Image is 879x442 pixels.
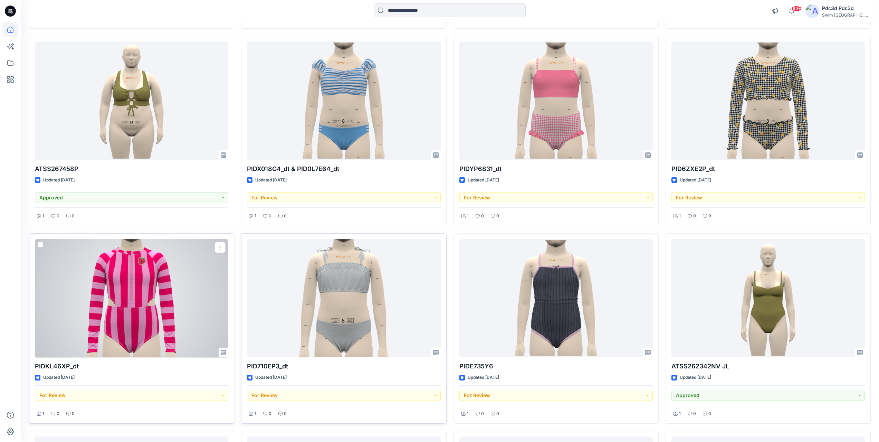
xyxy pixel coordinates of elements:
[42,410,44,417] p: 1
[467,213,469,220] p: 1
[708,213,711,220] p: 0
[693,213,696,220] p: 0
[35,361,228,371] p: PIDKL46XP_dt
[468,374,499,381] p: Updated [DATE]
[671,41,865,160] a: PID6ZXE2P_dt
[255,410,256,417] p: 1
[255,374,287,381] p: Updated [DATE]
[284,410,287,417] p: 0
[459,41,653,160] a: PIDYP6831_dt
[679,410,681,417] p: 1
[247,41,440,160] a: PIDX018G4_dt & PID0L7E64_dt
[459,164,653,174] p: PIDYP6831_dt
[247,164,440,174] p: PIDX018G4_dt & PID0L7E64_dt
[247,361,440,371] p: PID710EP3_dt
[680,374,711,381] p: Updated [DATE]
[269,213,271,220] p: 0
[481,213,484,220] p: 0
[255,213,256,220] p: 1
[72,213,75,220] p: 0
[481,410,484,417] p: 0
[496,410,499,417] p: 0
[35,164,228,174] p: ATSS267458P
[680,177,711,184] p: Updated [DATE]
[822,4,870,12] div: Pdc3d Pdc3d
[467,410,469,417] p: 1
[269,410,271,417] p: 0
[671,239,865,358] a: ATSS262342NV JL
[43,374,75,381] p: Updated [DATE]
[679,213,681,220] p: 1
[708,410,711,417] p: 0
[57,213,59,220] p: 0
[459,361,653,371] p: PIDE735Y6
[496,213,499,220] p: 0
[43,177,75,184] p: Updated [DATE]
[468,177,499,184] p: Updated [DATE]
[693,410,696,417] p: 0
[57,410,59,417] p: 0
[284,213,287,220] p: 0
[72,410,75,417] p: 0
[247,239,440,358] a: PID710EP3_dt
[822,12,870,18] div: Swim [GEOGRAPHIC_DATA]
[35,41,228,160] a: ATSS267458P
[42,213,44,220] p: 1
[671,361,865,371] p: ATSS262342NV JL
[459,239,653,358] a: PIDE735Y6
[35,239,228,358] a: PIDKL46XP_dt
[255,177,287,184] p: Updated [DATE]
[791,6,802,11] span: 99+
[671,164,865,174] p: PID6ZXE2P_dt
[805,4,819,18] img: avatar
